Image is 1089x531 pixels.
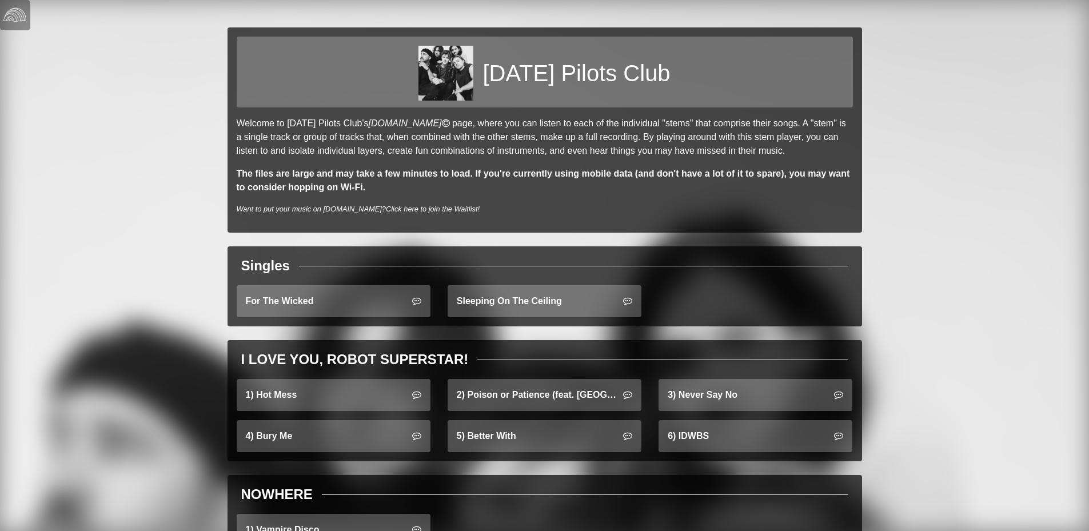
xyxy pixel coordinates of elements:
[237,117,853,158] p: Welcome to [DATE] Pilots Club's page, where you can listen to each of the individual "stems" that...
[448,285,641,317] a: Sleeping On The Ceiling
[237,420,430,452] a: 4) Bury Me
[241,255,290,276] div: Singles
[3,3,26,26] img: logo-white-4c48a5e4bebecaebe01ca5a9d34031cfd3d4ef9ae749242e8c4bf12ef99f53e8.png
[237,169,850,192] strong: The files are large and may take a few minutes to load. If you're currently using mobile data (an...
[237,205,480,213] i: Want to put your music on [DOMAIN_NAME]?
[659,420,852,452] a: 6) IDWBS
[237,379,430,411] a: 1) Hot Mess
[241,484,313,505] div: NOWHERE
[482,59,670,87] h1: [DATE] Pilots Club
[237,285,430,317] a: For The Wicked
[386,205,480,213] a: Click here to join the Waitlist!
[448,379,641,411] a: 2) Poison or Patience (feat. [GEOGRAPHIC_DATA])
[368,118,452,128] a: [DOMAIN_NAME]
[241,349,469,370] div: I LOVE YOU, ROBOT SUPERSTAR!
[659,379,852,411] a: 3) Never Say No
[418,46,473,101] img: deef3746a56e1fc9160a3175eac10136274a01710edd776b0a05e0ec98600a9d.jpg
[448,420,641,452] a: 5) Better With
